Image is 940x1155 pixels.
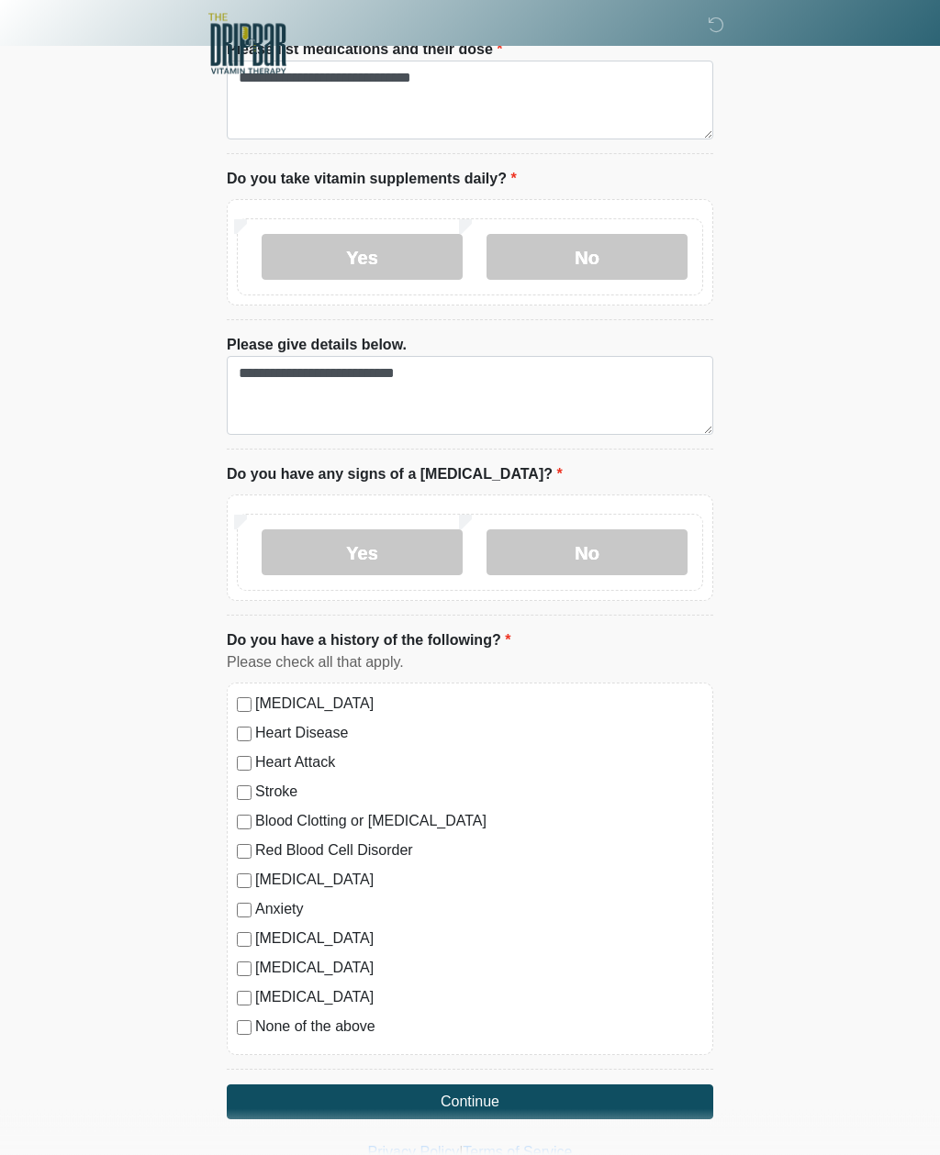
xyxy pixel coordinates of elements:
label: Blood Clotting or [MEDICAL_DATA] [255,811,703,833]
input: Red Blood Cell Disorder [237,845,252,860]
label: Anxiety [255,899,703,921]
input: Stroke [237,786,252,801]
label: [MEDICAL_DATA] [255,987,703,1009]
input: Blood Clotting or [MEDICAL_DATA] [237,816,252,830]
input: [MEDICAL_DATA] [237,962,252,977]
label: None of the above [255,1016,703,1038]
label: Yes [262,235,463,281]
button: Continue [227,1085,713,1120]
label: Yes [262,530,463,576]
input: [MEDICAL_DATA] [237,992,252,1006]
input: [MEDICAL_DATA] [237,933,252,948]
label: [MEDICAL_DATA] [255,694,703,716]
label: Do you take vitamin supplements daily? [227,169,517,191]
label: Heart Disease [255,723,703,745]
input: Anxiety [237,904,252,918]
label: Do you have a history of the following? [227,630,510,652]
div: Please check all that apply. [227,652,713,674]
input: None of the above [237,1021,252,1036]
label: Red Blood Cell Disorder [255,840,703,862]
label: No [487,235,688,281]
label: Stroke [255,782,703,804]
label: Do you have any signs of a [MEDICAL_DATA]? [227,464,563,486]
img: The DRIPBaR - Alamo Ranch SATX Logo [208,14,286,74]
label: [MEDICAL_DATA] [255,958,703,980]
input: [MEDICAL_DATA] [237,698,252,713]
input: Heart Disease [237,727,252,742]
input: Heart Attack [237,757,252,772]
label: [MEDICAL_DATA] [255,928,703,950]
label: [MEDICAL_DATA] [255,870,703,892]
label: No [487,530,688,576]
input: [MEDICAL_DATA] [237,874,252,889]
label: Please give details below. [227,335,407,357]
label: Heart Attack [255,752,703,774]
